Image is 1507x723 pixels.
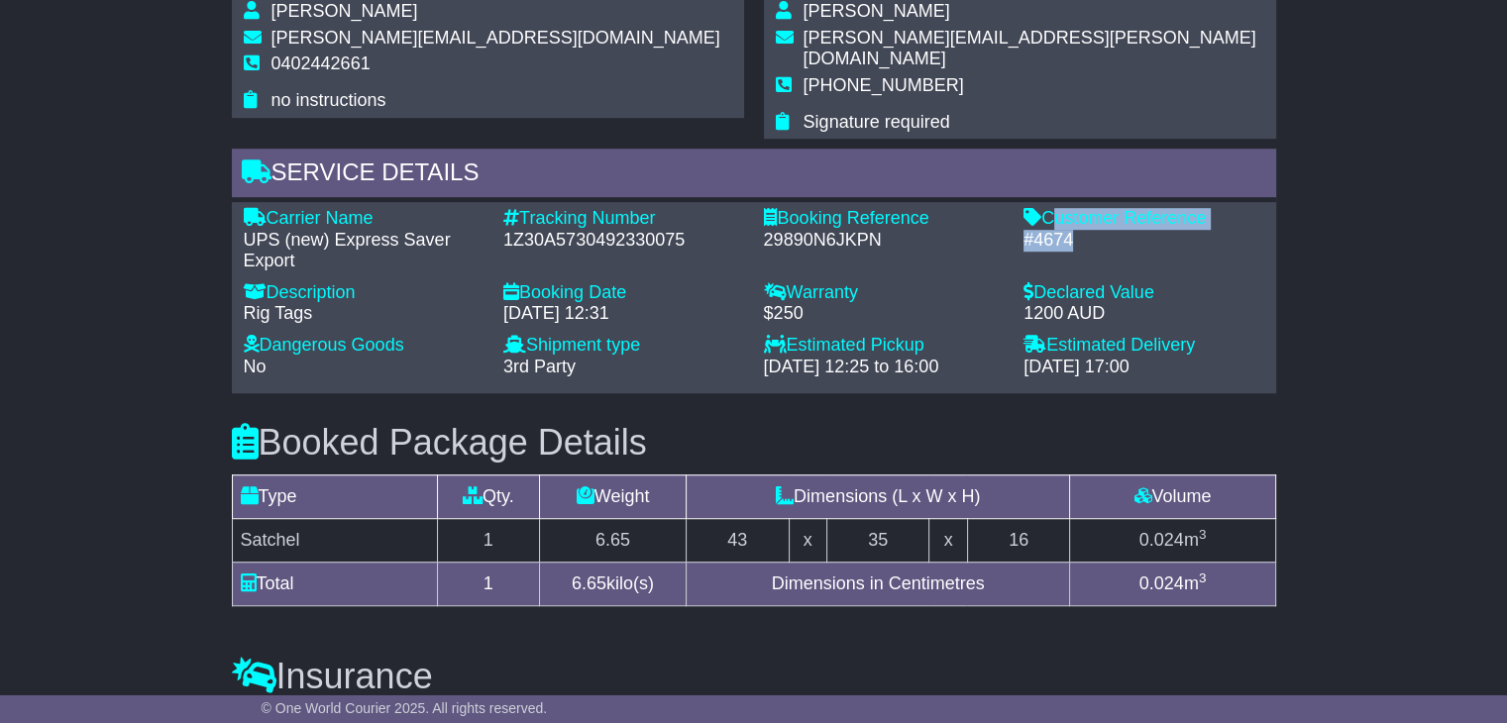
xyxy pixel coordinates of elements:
[437,562,540,605] td: 1
[686,474,1069,518] td: Dimensions (L x W x H)
[1023,357,1264,378] div: [DATE] 17:00
[826,518,929,562] td: 35
[789,518,826,562] td: x
[540,518,687,562] td: 6.65
[503,303,744,325] div: [DATE] 12:31
[244,303,484,325] div: Rig Tags
[804,28,1256,69] span: [PERSON_NAME][EMAIL_ADDRESS][PERSON_NAME][DOMAIN_NAME]
[686,518,789,562] td: 43
[764,282,1005,304] div: Warranty
[271,1,418,21] span: [PERSON_NAME]
[232,562,437,605] td: Total
[764,208,1005,230] div: Booking Reference
[1023,335,1264,357] div: Estimated Delivery
[1023,208,1264,230] div: Customer Reference
[503,230,744,252] div: 1Z30A5730492330075
[764,303,1005,325] div: $250
[232,657,1276,696] h3: Insurance
[503,357,576,376] span: 3rd Party
[1199,570,1207,585] sup: 3
[1199,527,1207,542] sup: 3
[437,518,540,562] td: 1
[1139,573,1184,593] span: 0.024
[1070,474,1275,518] td: Volume
[929,518,967,562] td: x
[1070,518,1275,562] td: m
[1023,282,1264,304] div: Declared Value
[232,474,437,518] td: Type
[244,282,484,304] div: Description
[503,208,744,230] div: Tracking Number
[244,230,484,272] div: UPS (new) Express Saver Export
[804,75,964,95] span: [PHONE_NUMBER]
[271,53,371,73] span: 0402442661
[804,1,950,21] span: [PERSON_NAME]
[1023,230,1264,252] div: #4674
[232,149,1276,202] div: Service Details
[232,423,1276,463] h3: Booked Package Details
[1023,303,1264,325] div: 1200 AUD
[232,518,437,562] td: Satchel
[764,335,1005,357] div: Estimated Pickup
[540,474,687,518] td: Weight
[437,474,540,518] td: Qty.
[262,700,548,716] span: © One World Courier 2025. All rights reserved.
[764,357,1005,378] div: [DATE] 12:25 to 16:00
[244,357,267,376] span: No
[271,90,386,110] span: no instructions
[804,112,950,132] span: Signature required
[244,208,484,230] div: Carrier Name
[1070,562,1275,605] td: m
[764,230,1005,252] div: 29890N6JKPN
[686,562,1069,605] td: Dimensions in Centimetres
[572,573,606,593] span: 6.65
[967,518,1070,562] td: 16
[503,335,744,357] div: Shipment type
[540,562,687,605] td: kilo(s)
[271,28,720,48] span: [PERSON_NAME][EMAIL_ADDRESS][DOMAIN_NAME]
[1139,530,1184,550] span: 0.024
[503,282,744,304] div: Booking Date
[244,335,484,357] div: Dangerous Goods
